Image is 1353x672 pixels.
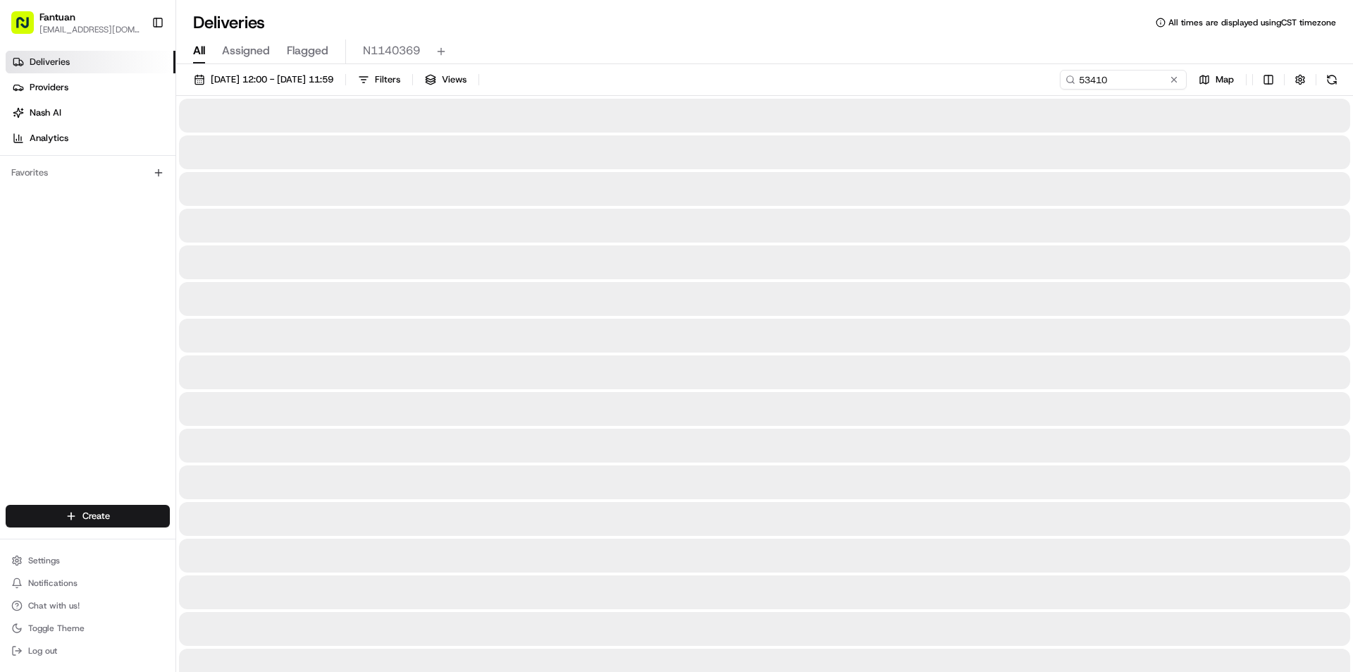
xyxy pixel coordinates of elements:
[419,70,473,90] button: Views
[30,106,61,119] span: Nash AI
[287,42,328,59] span: Flagged
[1060,70,1187,90] input: Type to search
[1168,17,1336,28] span: All times are displayed using CST timezone
[6,573,170,593] button: Notifications
[6,618,170,638] button: Toggle Theme
[6,102,175,124] a: Nash AI
[193,11,265,34] h1: Deliveries
[28,645,57,656] span: Log out
[82,510,110,523] span: Create
[30,132,68,145] span: Analytics
[6,161,170,184] div: Favorites
[6,127,175,149] a: Analytics
[363,42,420,59] span: N1140369
[222,42,270,59] span: Assigned
[193,42,205,59] span: All
[6,51,175,73] a: Deliveries
[39,10,75,24] button: Fantuan
[6,641,170,661] button: Log out
[28,623,85,634] span: Toggle Theme
[211,73,333,86] span: [DATE] 12:00 - [DATE] 11:59
[352,70,407,90] button: Filters
[6,505,170,527] button: Create
[30,56,70,68] span: Deliveries
[442,73,467,86] span: Views
[28,555,60,566] span: Settings
[6,551,170,570] button: Settings
[1192,70,1240,90] button: Map
[30,81,68,94] span: Providers
[1322,70,1342,90] button: Refresh
[39,24,140,35] button: [EMAIL_ADDRESS][DOMAIN_NAME]
[28,600,80,611] span: Chat with us!
[1216,73,1234,86] span: Map
[187,70,340,90] button: [DATE] 12:00 - [DATE] 11:59
[28,578,78,589] span: Notifications
[6,76,175,99] a: Providers
[375,73,400,86] span: Filters
[6,6,146,39] button: Fantuan[EMAIL_ADDRESS][DOMAIN_NAME]
[6,596,170,616] button: Chat with us!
